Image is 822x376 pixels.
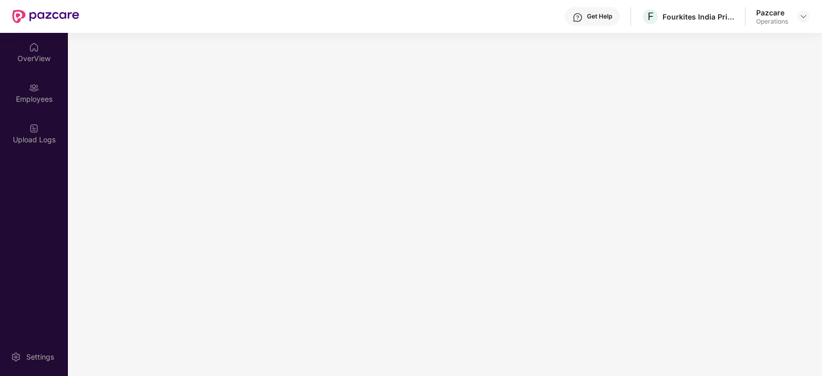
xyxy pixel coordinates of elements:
[29,123,39,134] img: svg+xml;base64,PHN2ZyBpZD0iVXBsb2FkX0xvZ3MiIGRhdGEtbmFtZT0iVXBsb2FkIExvZ3MiIHhtbG5zPSJodHRwOi8vd3...
[23,352,57,362] div: Settings
[663,12,735,22] div: Fourkites India Private Limited
[756,8,788,17] div: Pazcare
[12,10,79,23] img: New Pazcare Logo
[29,42,39,52] img: svg+xml;base64,PHN2ZyBpZD0iSG9tZSIgeG1sbnM9Imh0dHA6Ly93d3cudzMub3JnLzIwMDAvc3ZnIiB3aWR0aD0iMjAiIG...
[29,83,39,93] img: svg+xml;base64,PHN2ZyBpZD0iRW1wbG95ZWVzIiB4bWxucz0iaHR0cDovL3d3dy53My5vcmcvMjAwMC9zdmciIHdpZHRoPS...
[573,12,583,23] img: svg+xml;base64,PHN2ZyBpZD0iSGVscC0zMngzMiIgeG1sbnM9Imh0dHA6Ly93d3cudzMub3JnLzIwMDAvc3ZnIiB3aWR0aD...
[11,352,21,362] img: svg+xml;base64,PHN2ZyBpZD0iU2V0dGluZy0yMHgyMCIgeG1sbnM9Imh0dHA6Ly93d3cudzMub3JnLzIwMDAvc3ZnIiB3aW...
[756,17,788,26] div: Operations
[648,10,654,23] span: F
[587,12,612,21] div: Get Help
[799,12,808,21] img: svg+xml;base64,PHN2ZyBpZD0iRHJvcGRvd24tMzJ4MzIiIHhtbG5zPSJodHRwOi8vd3d3LnczLm9yZy8yMDAwL3N2ZyIgd2...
